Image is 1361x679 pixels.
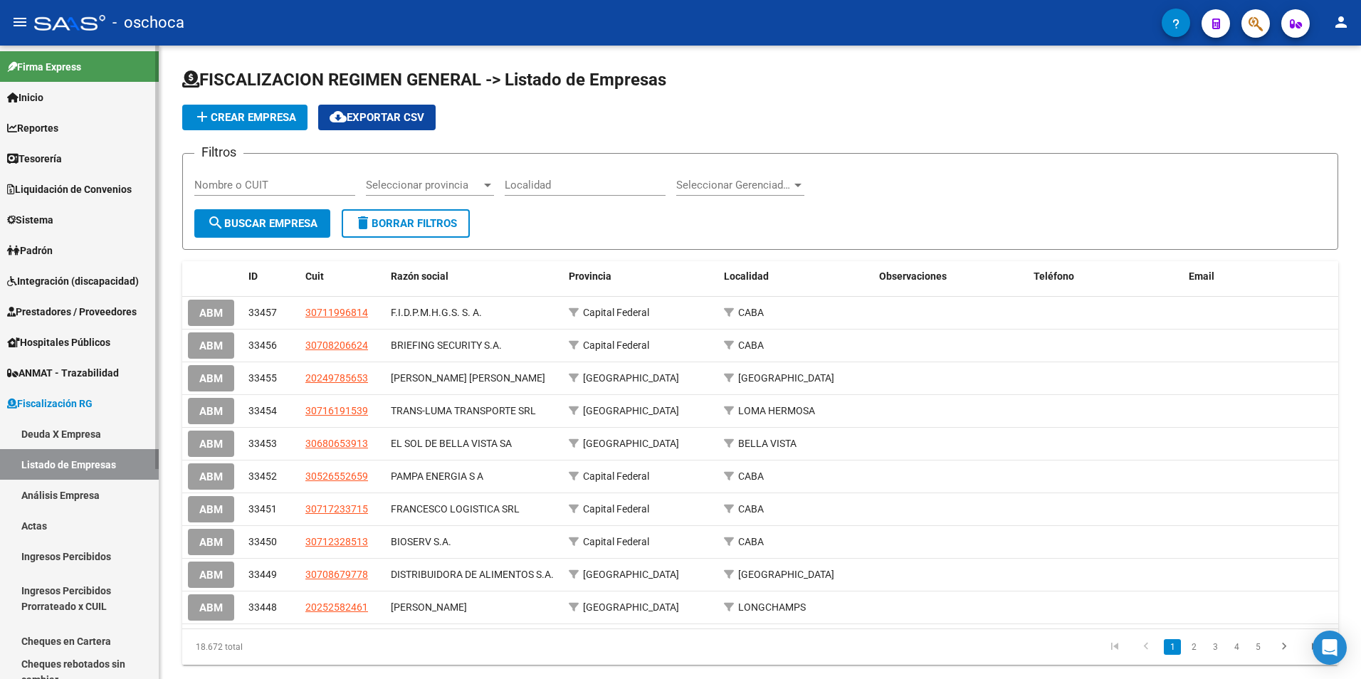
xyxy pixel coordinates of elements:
span: PAMPA ENERGIA S A [391,470,483,482]
span: 30712328513 [305,536,368,547]
span: Capital Federal [583,470,649,482]
span: Seleccionar provincia [366,179,481,191]
span: Inicio [7,90,43,105]
span: Fiscalización RG [7,396,93,411]
span: Email [1189,270,1214,282]
a: go to next page [1271,639,1298,655]
button: ABM [188,365,234,391]
button: Crear Empresa [182,105,308,130]
span: ABM [199,405,223,418]
span: 30717233715 [305,503,368,515]
button: ABM [188,562,234,588]
span: Firma Express [7,59,81,75]
span: CABA [738,470,764,482]
span: 33456 [248,339,277,351]
button: ABM [188,496,234,522]
span: 33448 [248,601,277,613]
span: ANMAT - Trazabilidad [7,365,119,381]
li: page 1 [1162,635,1183,659]
a: 2 [1185,639,1202,655]
a: go to last page [1302,639,1329,655]
span: LOMA HERMOSA [738,405,815,416]
span: ABRAHAM GUSTAVO MARTIN [391,601,467,613]
button: ABM [188,332,234,359]
datatable-header-cell: Email [1183,261,1338,292]
span: [GEOGRAPHIC_DATA] [738,372,834,384]
span: EL SOL DE BELLA VISTA SA [391,438,512,449]
span: ABM [199,536,223,549]
span: CABA [738,307,764,318]
span: Capital Federal [583,503,649,515]
a: 3 [1207,639,1224,655]
span: Teléfono [1034,270,1074,282]
a: go to first page [1101,639,1128,655]
span: 30716191539 [305,405,368,416]
button: Borrar Filtros [342,209,470,238]
span: ABM [199,470,223,483]
span: 20252582461 [305,601,368,613]
button: ABM [188,463,234,490]
span: 33450 [248,536,277,547]
div: Open Intercom Messenger [1313,631,1347,665]
span: TRANS-LUMA TRANSPORTE SRL [391,405,536,416]
li: page 5 [1247,635,1268,659]
span: ABM [199,372,223,385]
span: ID [248,270,258,282]
span: Buscar Empresa [207,217,317,230]
span: [GEOGRAPHIC_DATA] [583,372,679,384]
datatable-header-cell: Teléfono [1028,261,1183,292]
span: ABM [199,569,223,581]
button: ABM [188,398,234,424]
span: 33455 [248,372,277,384]
span: Prestadores / Proveedores [7,304,137,320]
datatable-header-cell: Razón social [385,261,563,292]
a: go to previous page [1133,639,1160,655]
span: LONGCHAMPS [738,601,806,613]
a: 5 [1249,639,1266,655]
span: GONZALEZ OSCAR RUBEN [391,372,545,384]
span: ABM [199,503,223,516]
button: ABM [188,529,234,555]
span: Hospitales Públicos [7,335,110,350]
span: Crear Empresa [194,111,296,124]
span: Capital Federal [583,536,649,547]
li: page 4 [1226,635,1247,659]
span: Provincia [569,270,611,282]
button: ABM [188,594,234,621]
span: [GEOGRAPHIC_DATA] [583,405,679,416]
button: Buscar Empresa [194,209,330,238]
span: Capital Federal [583,307,649,318]
span: CABA [738,339,764,351]
datatable-header-cell: Cuit [300,261,385,292]
span: ABM [199,601,223,614]
span: FISCALIZACION REGIMEN GENERAL -> Listado de Empresas [182,70,666,90]
span: Localidad [724,270,769,282]
span: Liquidación de Convenios [7,181,132,197]
span: 30680653913 [305,438,368,449]
span: 30708206624 [305,339,368,351]
span: 30708679778 [305,569,368,580]
mat-icon: cloud_download [330,108,347,125]
span: CABA [738,503,764,515]
span: Reportes [7,120,58,136]
mat-icon: search [207,214,224,231]
span: CABA [738,536,764,547]
span: [GEOGRAPHIC_DATA] [583,569,679,580]
span: 30711996814 [305,307,368,318]
li: page 3 [1204,635,1226,659]
span: [GEOGRAPHIC_DATA] [583,438,679,449]
datatable-header-cell: Observaciones [873,261,1029,292]
span: ABM [199,438,223,451]
span: 33449 [248,569,277,580]
div: 18.672 total [182,629,411,665]
span: F.I.D.P.M.H.G.S. S. A. [391,307,482,318]
mat-icon: add [194,108,211,125]
span: 33451 [248,503,277,515]
span: 33457 [248,307,277,318]
span: Borrar Filtros [354,217,457,230]
span: 33452 [248,470,277,482]
span: BIOSERV S.A. [391,536,451,547]
span: Tesorería [7,151,62,167]
a: 1 [1164,639,1181,655]
span: Padrón [7,243,53,258]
